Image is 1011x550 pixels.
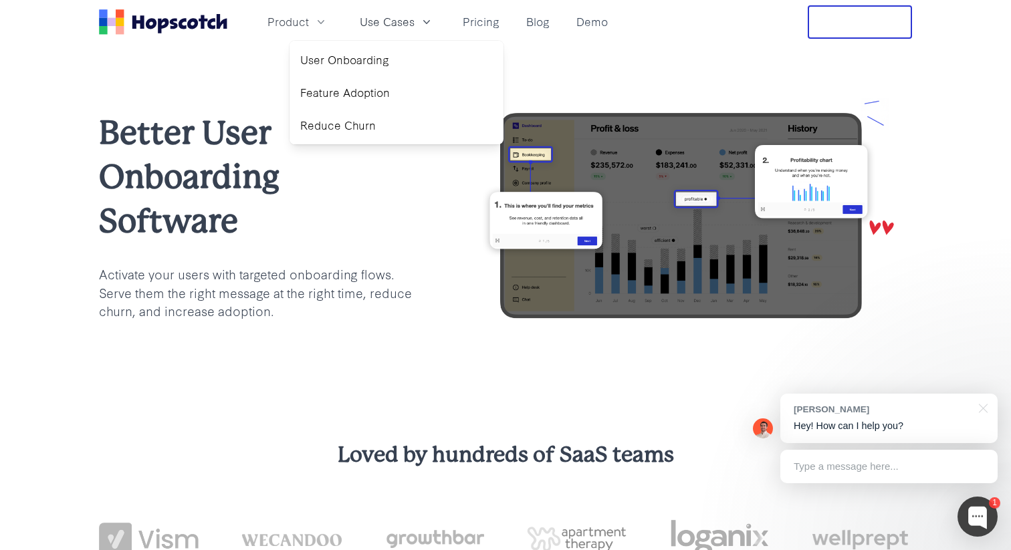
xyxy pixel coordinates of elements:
h1: Better User Onboarding Software [99,111,413,243]
a: User Onboarding [295,46,498,74]
p: Activate your users with targeted onboarding flows. Serve them the right message at the right tim... [99,265,413,321]
img: wecandoo-logo [241,532,341,546]
button: Product [259,11,336,33]
img: growthbar-logo [384,530,484,549]
span: Product [267,13,309,30]
p: Hey! How can I help you? [794,419,984,433]
a: Reduce Churn [295,112,498,139]
div: [PERSON_NAME] [794,403,971,416]
a: Blog [521,11,555,33]
a: Pricing [457,11,505,33]
div: Type a message here... [780,450,998,483]
h3: Loved by hundreds of SaaS teams [99,440,912,470]
div: 1 [989,497,1000,509]
img: user onboarding with hopscotch update [455,98,912,334]
a: Home [99,9,227,35]
span: Use Cases [360,13,415,30]
a: Feature Adoption [295,79,498,106]
a: Demo [571,11,613,33]
button: Use Cases [352,11,441,33]
img: Mark Spera [753,418,773,438]
button: Free Trial [808,5,912,39]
